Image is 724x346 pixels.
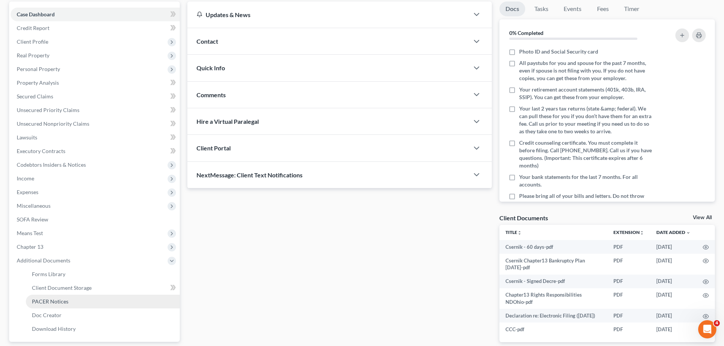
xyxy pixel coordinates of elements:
td: [DATE] [650,275,697,288]
span: Comments [196,91,226,98]
td: [DATE] [650,322,697,336]
a: Executory Contracts [11,144,180,158]
span: Download History [32,325,76,332]
span: Additional Documents [17,257,70,264]
strong: 0% Completed [509,30,543,36]
span: Client Profile [17,38,48,45]
iframe: Intercom live chat [698,320,716,338]
a: Titleunfold_more [505,229,522,235]
td: Csernik - 60 days-pdf [499,240,607,254]
a: View All [693,215,712,220]
a: Property Analysis [11,76,180,90]
a: Date Added expand_more [656,229,691,235]
span: Contact [196,38,218,45]
td: PDF [607,254,650,275]
i: unfold_more [517,231,522,235]
a: SOFA Review [11,213,180,226]
a: Events [558,2,588,16]
span: Client Document Storage [32,284,92,291]
td: Csernik - Signed Decre-pdf [499,275,607,288]
td: PDF [607,240,650,254]
span: NextMessage: Client Text Notifications [196,171,303,179]
span: PACER Notices [32,298,68,305]
td: CCC-pdf [499,322,607,336]
span: Quick Info [196,64,225,71]
span: Unsecured Priority Claims [17,107,79,113]
td: [DATE] [650,254,697,275]
div: Client Documents [499,214,548,222]
a: Fees [591,2,615,16]
a: Credit Report [11,21,180,35]
span: Property Analysis [17,79,59,86]
span: Case Dashboard [17,11,55,17]
a: Download History [26,322,180,336]
span: Codebtors Insiders & Notices [17,161,86,168]
a: Extensionunfold_more [613,229,644,235]
i: expand_more [686,231,691,235]
a: Unsecured Priority Claims [11,103,180,117]
span: Expenses [17,189,38,195]
span: Credit Report [17,25,49,31]
span: Credit counseling certificate. You must complete it before filing. Call [PHONE_NUMBER]. Call us i... [519,139,654,169]
td: [DATE] [650,288,697,309]
span: Your retirement account statements (401k, 403b, IRA, SSIP). You can get these from your employer. [519,86,654,101]
td: Declaration re: Electronic Filing ([DATE]) [499,309,607,322]
span: Forms Library [32,271,65,277]
a: Timer [618,2,645,16]
i: unfold_more [640,231,644,235]
span: Executory Contracts [17,148,65,154]
td: PDF [607,275,650,288]
span: Lawsuits [17,134,37,141]
span: Hire a Virtual Paralegal [196,118,259,125]
span: Personal Property [17,66,60,72]
span: Your last 2 years tax returns (state &amp; federal). We can pull these for you if you don’t have ... [519,105,654,135]
div: Updates & News [196,11,460,19]
span: Photo ID and Social Security card [519,48,598,55]
span: SOFA Review [17,216,48,223]
span: Means Test [17,230,43,236]
a: Forms Library [26,267,180,281]
a: Doc Creator [26,308,180,322]
a: Tasks [528,2,554,16]
td: PDF [607,288,650,309]
a: Client Document Storage [26,281,180,295]
a: Docs [499,2,525,16]
span: Real Property [17,52,49,58]
td: Csernik Chapter13 Bankruptcy Plan [DATE]-pdf [499,254,607,275]
td: Chapter13 Rights Responsibilities NDOhio-pdf [499,288,607,309]
span: Doc Creator [32,312,62,318]
span: Client Portal [196,144,231,152]
a: Case Dashboard [11,8,180,21]
span: Secured Claims [17,93,53,100]
span: 4 [714,320,720,326]
td: [DATE] [650,240,697,254]
span: Your bank statements for the last 7 months. For all accounts. [519,173,654,188]
span: Please bring all of your bills and letters. Do not throw them away. [519,192,654,207]
span: Income [17,175,34,182]
td: [DATE] [650,309,697,322]
a: Lawsuits [11,131,180,144]
a: PACER Notices [26,295,180,308]
span: Miscellaneous [17,202,51,209]
td: PDF [607,322,650,336]
td: PDF [607,309,650,322]
a: Secured Claims [11,90,180,103]
a: Unsecured Nonpriority Claims [11,117,180,131]
span: All paystubs for you and spouse for the past 7 months, even if spouse is not filing with you. If ... [519,59,654,82]
span: Chapter 13 [17,243,43,250]
span: Unsecured Nonpriority Claims [17,120,89,127]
